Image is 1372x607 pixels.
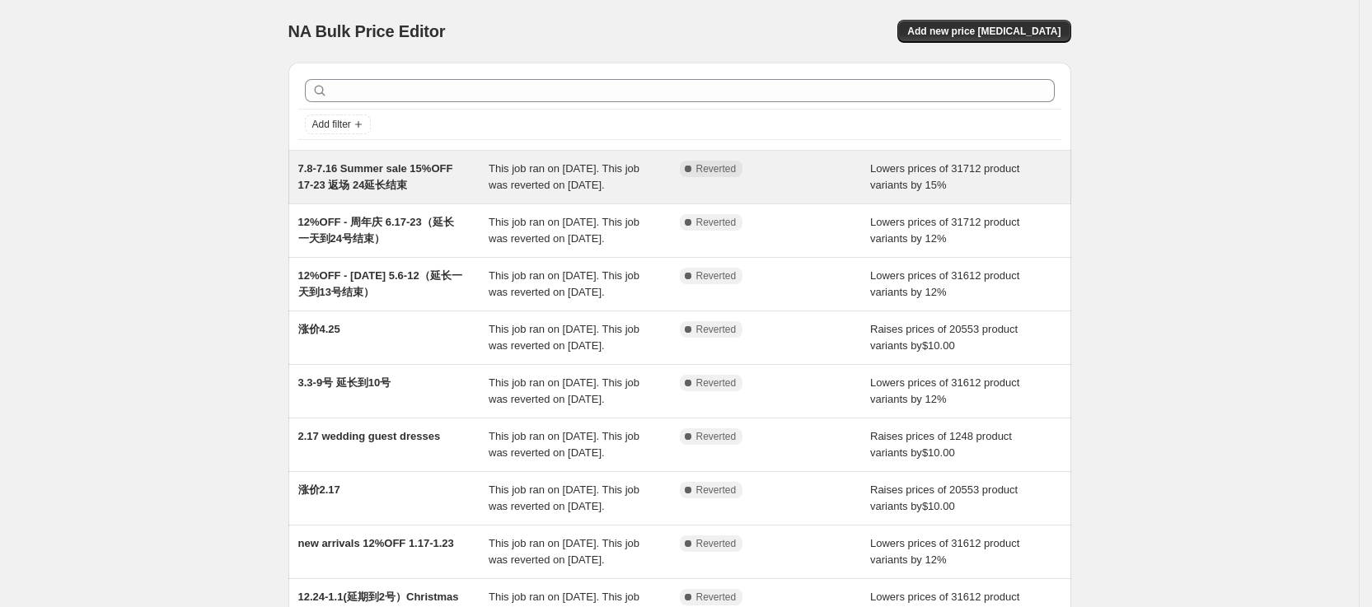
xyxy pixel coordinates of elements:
[312,118,351,131] span: Add filter
[870,323,1018,352] span: Raises prices of 20553 product variants by
[696,376,737,390] span: Reverted
[298,269,462,298] span: 12%OFF - [DATE] 5.6-12（延长一天到13号结束）
[489,216,639,245] span: This job ran on [DATE]. This job was reverted on [DATE].
[696,323,737,336] span: Reverted
[870,269,1019,298] span: Lowers prices of 31612 product variants by 12%
[298,376,391,389] span: 3.3-9号 延长到10号
[696,162,737,175] span: Reverted
[870,376,1019,405] span: Lowers prices of 31612 product variants by 12%
[489,537,639,566] span: This job ran on [DATE]. This job was reverted on [DATE].
[298,323,340,335] span: 涨价4.25
[907,25,1061,38] span: Add new price [MEDICAL_DATA]
[870,430,1012,459] span: Raises prices of 1248 product variants by
[298,162,453,191] span: 7.8-7.16 Summer sale 15%OFF 17-23 返场 24延长结束
[696,483,737,497] span: Reverted
[870,537,1019,566] span: Lowers prices of 31612 product variants by 12%
[696,430,737,443] span: Reverted
[305,114,371,134] button: Add filter
[696,537,737,550] span: Reverted
[298,430,441,442] span: 2.17 wedding guest dresses
[922,446,955,459] span: $10.00
[489,323,639,352] span: This job ran on [DATE]. This job was reverted on [DATE].
[298,537,454,549] span: new arrivals 12%OFF 1.17-1.23
[489,430,639,459] span: This job ran on [DATE]. This job was reverted on [DATE].
[298,483,340,496] span: 涨价2.17
[489,269,639,298] span: This job ran on [DATE]. This job was reverted on [DATE].
[922,500,955,512] span: $10.00
[870,483,1018,512] span: Raises prices of 20553 product variants by
[489,483,639,512] span: This job ran on [DATE]. This job was reverted on [DATE].
[870,162,1019,191] span: Lowers prices of 31712 product variants by 15%
[696,216,737,229] span: Reverted
[696,269,737,282] span: Reverted
[288,22,446,40] span: NA Bulk Price Editor
[897,20,1070,43] button: Add new price [MEDICAL_DATA]
[489,376,639,405] span: This job ran on [DATE]. This job was reverted on [DATE].
[922,339,955,352] span: $10.00
[489,162,639,191] span: This job ran on [DATE]. This job was reverted on [DATE].
[298,216,454,245] span: 12%OFF - 周年庆 6.17-23（延长一天到24号结束）
[870,216,1019,245] span: Lowers prices of 31712 product variants by 12%
[696,591,737,604] span: Reverted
